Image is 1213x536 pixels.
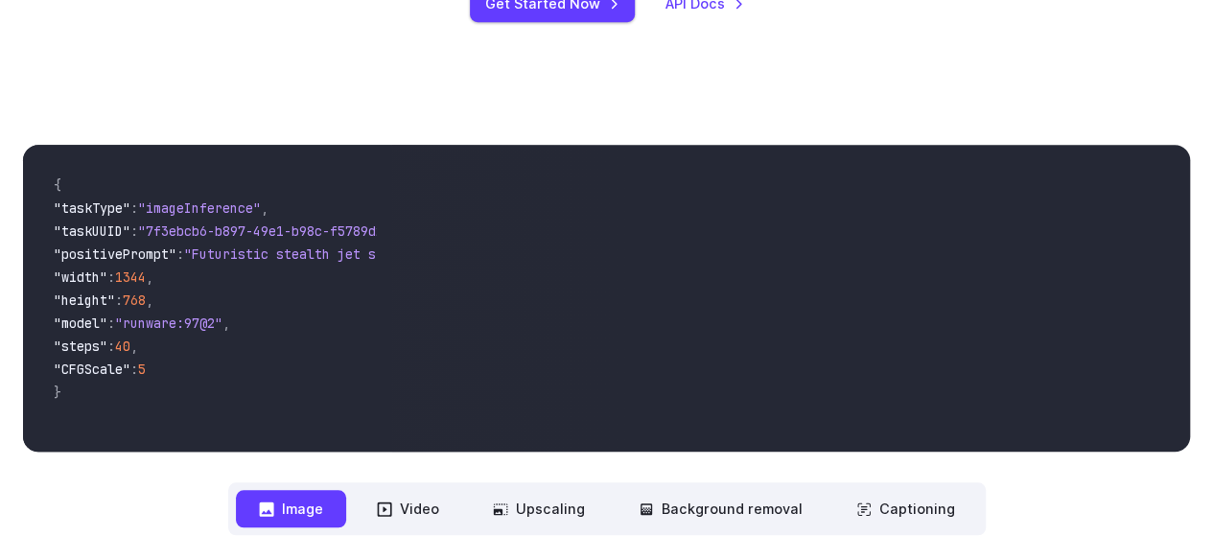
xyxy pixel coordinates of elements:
[115,268,146,286] span: 1344
[54,222,130,240] span: "taskUUID"
[54,384,61,401] span: }
[54,291,115,309] span: "height"
[261,199,268,217] span: ,
[130,222,138,240] span: :
[54,199,130,217] span: "taskType"
[130,361,138,378] span: :
[146,291,153,309] span: ,
[138,361,146,378] span: 5
[354,490,462,527] button: Video
[222,315,230,332] span: ,
[146,268,153,286] span: ,
[123,291,146,309] span: 768
[833,490,978,527] button: Captioning
[115,291,123,309] span: :
[107,338,115,355] span: :
[54,176,61,194] span: {
[184,245,882,263] span: "Futuristic stealth jet streaking through a neon-lit cityscape with glowing purple exhaust"
[176,245,184,263] span: :
[115,338,130,355] span: 40
[470,490,608,527] button: Upscaling
[54,268,107,286] span: "width"
[115,315,222,332] span: "runware:97@2"
[107,315,115,332] span: :
[616,490,826,527] button: Background removal
[54,361,130,378] span: "CFGScale"
[107,268,115,286] span: :
[138,199,261,217] span: "imageInference"
[236,490,346,527] button: Image
[138,222,430,240] span: "7f3ebcb6-b897-49e1-b98c-f5789d2d40d7"
[130,338,138,355] span: ,
[54,338,107,355] span: "steps"
[54,245,176,263] span: "positivePrompt"
[130,199,138,217] span: :
[54,315,107,332] span: "model"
